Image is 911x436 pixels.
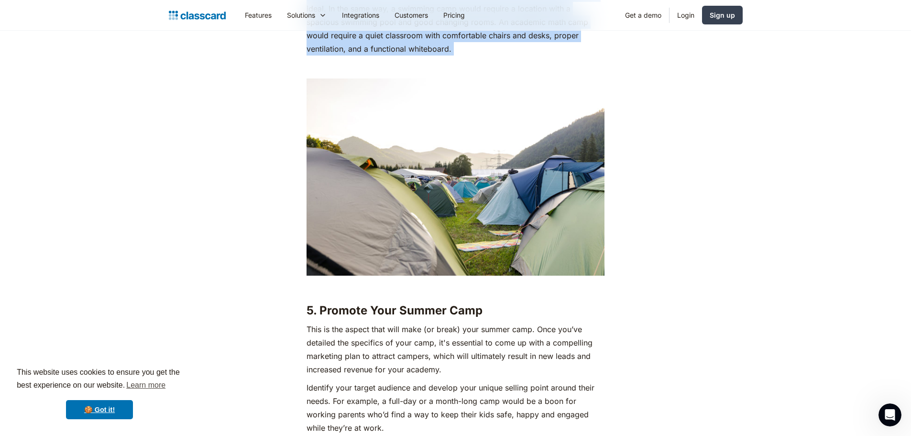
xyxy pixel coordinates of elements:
[334,4,387,26] a: Integrations
[307,78,604,276] img: a bunch of camps pitched on grassy land without mountains in the background
[237,4,279,26] a: Features
[169,9,226,22] a: home
[17,367,182,392] span: This website uses cookies to ensure you get the best experience on our website.
[307,280,604,294] p: ‍
[307,323,604,376] p: This is the aspect that will make (or break) your summer camp. Once you’ve detailed the specifics...
[702,6,743,24] a: Sign up
[307,303,483,317] strong: 5. Promote Your Summer Camp
[670,4,702,26] a: Login
[66,400,133,419] a: dismiss cookie message
[436,4,472,26] a: Pricing
[307,381,604,435] p: Identify your target audience and develop your unique selling point around their needs. For examp...
[387,4,436,26] a: Customers
[710,10,735,20] div: Sign up
[279,4,334,26] div: Solutions
[8,358,191,428] div: cookieconsent
[307,60,604,74] p: ‍
[878,403,901,426] iframe: Intercom live chat
[287,10,315,20] div: Solutions
[617,4,669,26] a: Get a demo
[125,378,167,392] a: learn more about cookies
